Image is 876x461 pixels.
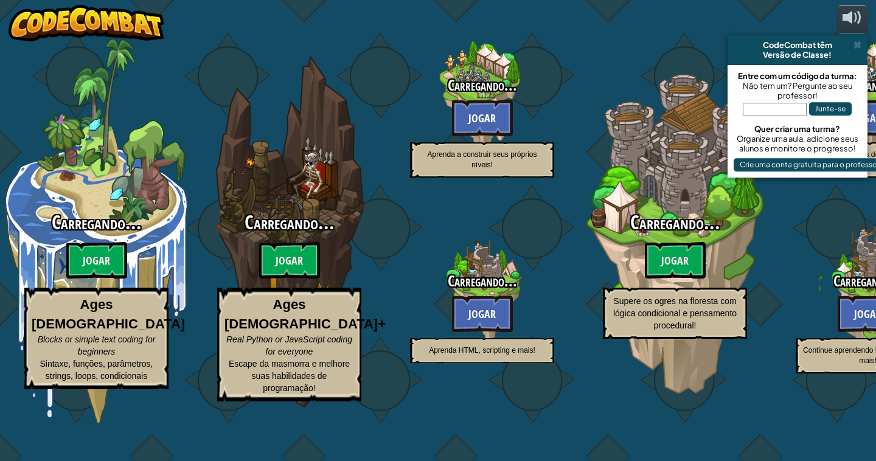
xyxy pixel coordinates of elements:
[732,40,863,50] div: CodeCombat têm
[226,334,352,356] span: Real Python or JavaScript coding for everyone
[193,38,386,424] div: Complete previous world to unlock
[245,209,335,235] span: Carregando...
[448,75,517,95] span: Carregando...
[52,209,142,235] span: Carregando...
[9,5,164,41] img: CodeCombat - Learn how to code by playing a game
[224,297,386,331] strong: Ages [DEMOGRAPHIC_DATA]+
[732,50,863,60] div: Versão de Classe!
[32,297,185,331] strong: Ages [DEMOGRAPHIC_DATA]
[630,209,720,235] span: Carregando...
[579,38,771,424] div: Complete previous world to unlock
[229,359,350,393] span: Escape da masmorra e melhore suas habilidades de programação!
[427,150,537,169] span: Aprenda a construir seus próprios níveis!
[645,242,706,279] btn: Jogar
[452,100,513,136] btn: Jogar
[734,134,861,153] div: Organize uma aula, adicione seus alunos e monitore o progresso!
[40,359,153,381] span: Sintaxe, funções, parâmetros, strings, loops, condicionais
[259,242,320,279] btn: Jogar
[452,296,513,332] btn: Jogar
[38,334,156,356] span: Blocks or simple text coding for beginners
[613,296,737,330] span: Supere os ogres na floresta com lógica condicional e pensamento procedural!
[386,196,579,389] div: Complete previous world to unlock
[734,81,861,100] div: Não tem um? Pergunte ao seu professor!
[448,271,517,291] span: Carregando...
[429,346,535,355] span: Aprenda HTML, scripting e mais!
[734,71,861,81] div: Entre com um código da turma:
[66,242,127,279] btn: Jogar
[809,102,852,116] button: Junte-se
[837,5,867,33] button: Ajuste o volume
[734,124,861,134] div: Quer criar uma turma?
